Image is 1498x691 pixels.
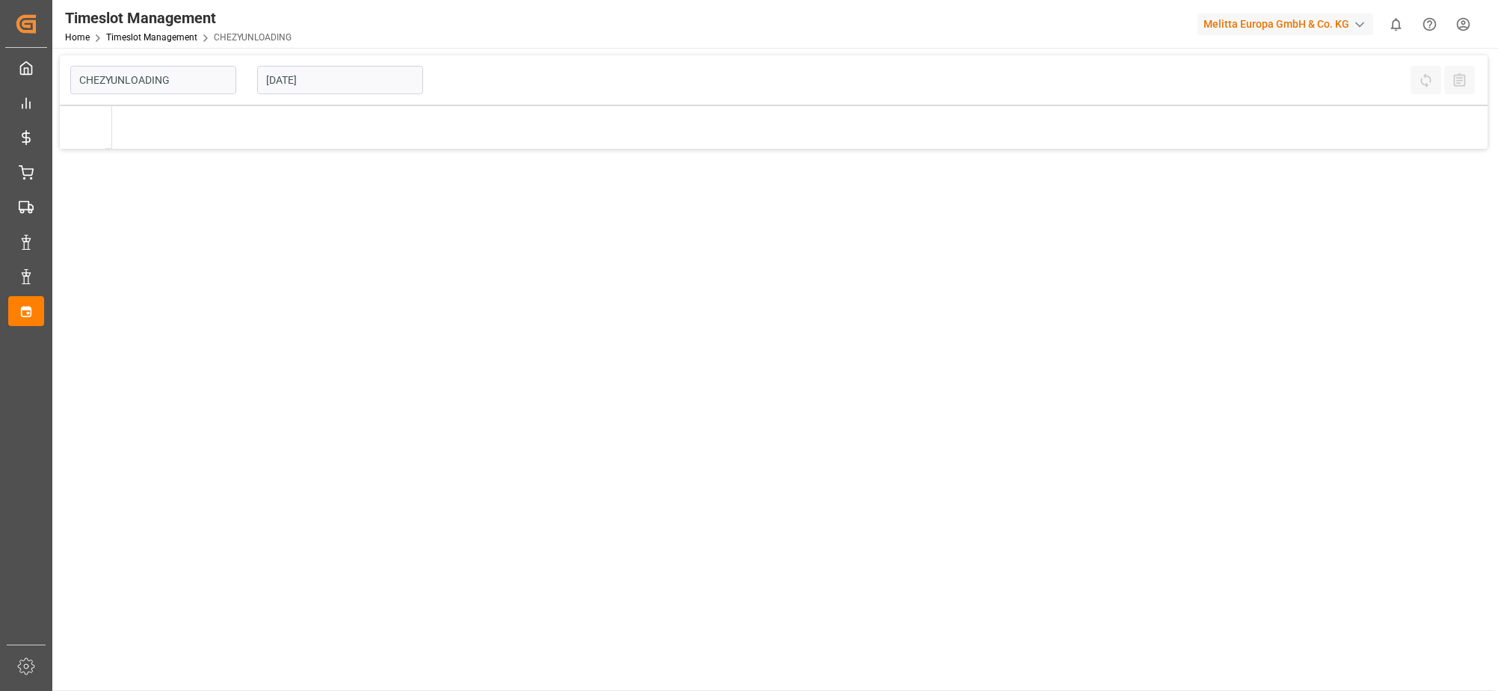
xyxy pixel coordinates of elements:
button: Melitta Europa GmbH & Co. KG [1198,10,1379,38]
a: Timeslot Management [106,32,197,43]
div: Melitta Europa GmbH & Co. KG [1198,13,1373,35]
a: Home [65,32,90,43]
div: Timeslot Management [65,7,292,29]
button: Help Center [1413,7,1446,41]
input: Type to search/select [70,66,236,94]
input: DD-MM-YYYY [257,66,423,94]
button: show 0 new notifications [1379,7,1413,41]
